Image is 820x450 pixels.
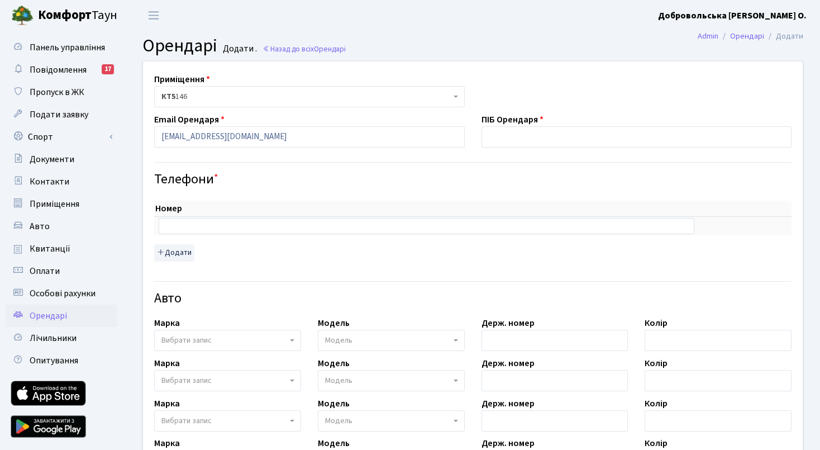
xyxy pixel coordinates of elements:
span: Вибрати запис [161,415,212,427]
label: Держ. номер [481,437,535,450]
a: Admin [698,30,718,42]
div: 17 [102,64,114,74]
label: Колір [645,316,668,330]
span: Приміщення [30,198,79,210]
span: Панель управління [30,41,105,54]
span: Особові рахунки [30,287,96,300]
label: Email Орендаря [154,113,225,126]
a: Спорт [6,126,117,148]
a: Пропуск в ЖК [6,81,117,103]
label: Марка [154,397,180,410]
label: Марка [154,316,180,330]
label: Модель [318,357,350,370]
span: Модель [325,375,352,386]
a: Документи [6,148,117,170]
a: Повідомлення17 [6,59,117,81]
span: Таун [38,6,117,25]
a: Панель управління [6,36,117,59]
span: Модель [325,335,352,346]
span: Орендарі [314,44,346,54]
span: <b>КТ5</b>&nbsp;&nbsp;&nbsp;146 [154,86,465,107]
a: Авто [6,215,117,238]
label: Держ. номер [481,397,535,410]
a: Опитування [6,349,117,372]
a: Контакти [6,170,117,193]
span: Подати заявку [30,108,88,121]
span: Орендарі [30,310,67,322]
h4: Авто [154,291,792,307]
span: Вибрати запис [161,375,212,386]
span: Квитанції [30,243,70,255]
a: Орендарі [6,305,117,327]
a: Подати заявку [6,103,117,126]
span: Оплати [30,265,60,277]
label: Модель [318,437,350,450]
button: Додати [154,244,194,262]
a: Назад до всіхОрендарі [263,44,346,54]
span: Модель [325,415,352,427]
a: Особові рахунки [6,282,117,305]
span: Повідомлення [30,64,87,76]
label: Марка [154,357,180,370]
b: Комфорт [38,6,92,24]
span: Документи [30,153,74,165]
a: Лічильники [6,327,117,349]
label: Модель [318,397,350,410]
a: Оплати [6,260,117,282]
th: Номер [154,201,699,217]
span: <b>КТ5</b>&nbsp;&nbsp;&nbsp;146 [161,91,451,102]
label: Держ. номер [481,316,535,330]
span: Пропуск в ЖК [30,86,84,98]
span: Орендарі [142,33,217,59]
button: Переключити навігацію [140,6,168,25]
nav: breadcrumb [681,25,820,48]
b: КТ5 [161,91,175,102]
span: Вибрати запис [161,335,212,346]
input: Буде використано в якості логіна [154,126,465,148]
label: Приміщення [154,73,210,86]
label: Держ. номер [481,357,535,370]
label: Модель [318,316,350,330]
label: ПІБ Орендаря [481,113,544,126]
label: Колір [645,357,668,370]
a: Квитанції [6,238,117,260]
img: logo.png [11,4,34,27]
span: Авто [30,220,50,233]
a: Орендарі [730,30,764,42]
label: Колір [645,437,668,450]
li: Додати [764,30,803,42]
a: Добровольська [PERSON_NAME] О. [658,9,807,22]
label: Марка [154,437,180,450]
a: Приміщення [6,193,117,215]
span: Лічильники [30,332,77,344]
h4: Телефони [154,172,792,188]
span: Контакти [30,176,69,188]
label: Колір [645,397,668,410]
span: Опитування [30,354,78,367]
small: Додати . [221,44,257,54]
